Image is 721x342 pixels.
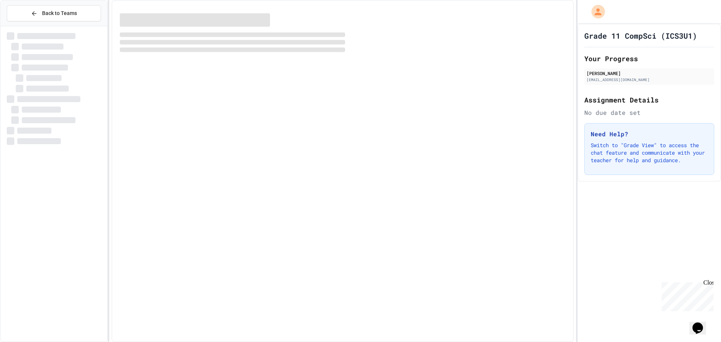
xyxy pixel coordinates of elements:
[587,70,712,77] div: [PERSON_NAME]
[584,3,607,20] div: My Account
[587,77,712,83] div: [EMAIL_ADDRESS][DOMAIN_NAME]
[7,5,101,21] button: Back to Teams
[689,312,713,334] iframe: chat widget
[591,130,708,139] h3: Need Help?
[584,108,714,117] div: No due date set
[659,279,713,311] iframe: chat widget
[42,9,77,17] span: Back to Teams
[584,30,697,41] h1: Grade 11 CompSci (ICS3U1)
[3,3,52,48] div: Chat with us now!Close
[584,53,714,64] h2: Your Progress
[591,142,708,164] p: Switch to "Grade View" to access the chat feature and communicate with your teacher for help and ...
[584,95,714,105] h2: Assignment Details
